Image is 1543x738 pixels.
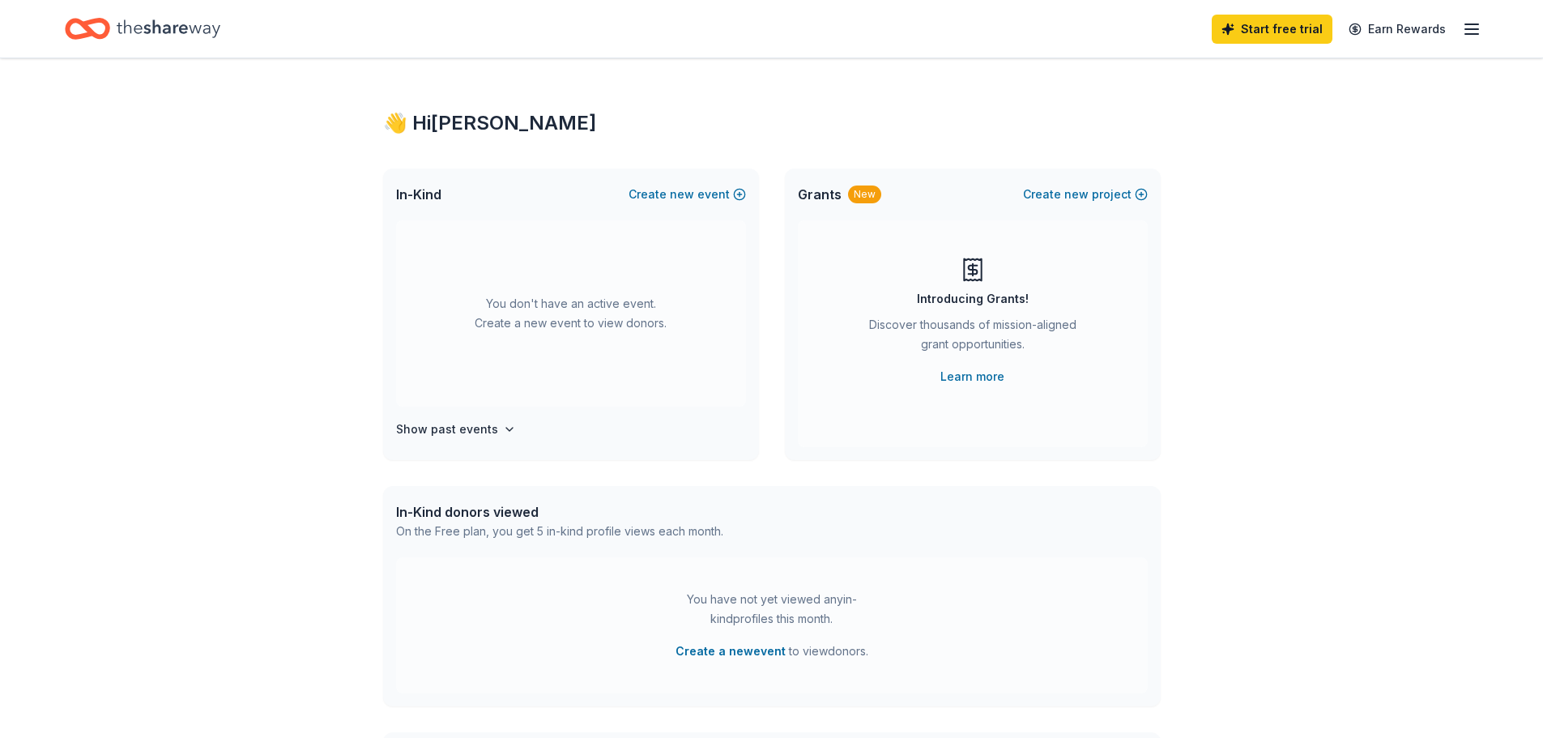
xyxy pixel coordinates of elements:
div: On the Free plan, you get 5 in-kind profile views each month. [396,522,723,541]
h4: Show past events [396,420,498,439]
div: In-Kind donors viewed [396,502,723,522]
div: You don't have an active event. Create a new event to view donors. [396,220,746,407]
span: In-Kind [396,185,441,204]
button: Create a newevent [676,642,786,661]
div: Introducing Grants! [917,289,1029,309]
div: Discover thousands of mission-aligned grant opportunities. [863,315,1083,360]
button: Show past events [396,420,516,439]
button: Createnewproject [1023,185,1148,204]
div: You have not yet viewed any in-kind profiles this month. [671,590,873,629]
a: Earn Rewards [1339,15,1456,44]
span: to view donors . [676,642,868,661]
a: Learn more [940,367,1004,386]
a: Start free trial [1212,15,1332,44]
div: 👋 Hi [PERSON_NAME] [383,110,1161,136]
a: Home [65,10,220,48]
button: Createnewevent [629,185,746,204]
div: New [848,186,881,203]
span: new [670,185,694,204]
span: Grants [798,185,842,204]
span: new [1064,185,1089,204]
